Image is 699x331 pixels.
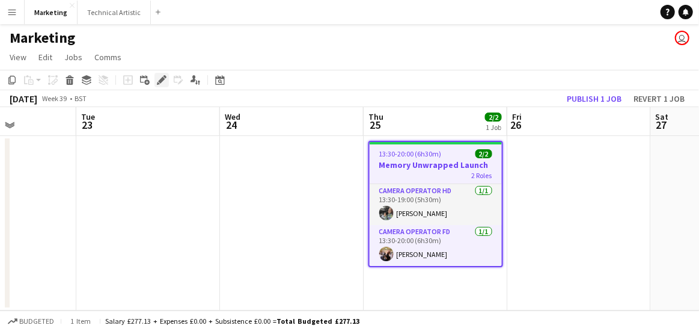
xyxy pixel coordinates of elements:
[79,118,95,132] span: 23
[105,317,359,326] div: Salary £277.13 + Expenses £0.00 + Subsistence £0.00 =
[276,317,359,326] span: Total Budgeted £277.13
[75,94,87,103] div: BST
[654,118,669,132] span: 27
[10,52,26,63] span: View
[60,49,87,65] a: Jobs
[368,111,383,122] span: Thu
[370,184,502,225] app-card-role: Camera Operator HD1/113:30-19:00 (5h30m)[PERSON_NAME]
[90,49,126,65] a: Comms
[66,317,95,326] span: 1 item
[510,118,522,132] span: 26
[485,113,502,122] span: 2/2
[656,111,669,122] span: Sat
[10,29,75,47] h1: Marketing
[10,93,37,105] div: [DATE]
[475,149,492,158] span: 2/2
[225,111,240,122] span: Wed
[19,317,54,326] span: Budgeted
[38,52,52,63] span: Edit
[5,49,31,65] a: View
[6,315,56,328] button: Budgeted
[629,91,689,107] button: Revert 1 job
[675,31,689,45] app-user-avatar: Liveforce Admin
[370,225,502,266] app-card-role: Camera Operator FD1/113:30-20:00 (6h30m)[PERSON_NAME]
[40,94,70,103] span: Week 39
[81,111,95,122] span: Tue
[64,52,82,63] span: Jobs
[472,171,492,180] span: 2 Roles
[223,118,240,132] span: 24
[512,111,522,122] span: Fri
[367,118,383,132] span: 25
[25,1,78,24] button: Marketing
[562,91,626,107] button: Publish 1 job
[370,159,502,170] h3: Memory Unwrapped Launch
[34,49,57,65] a: Edit
[78,1,151,24] button: Technical Artistic
[368,141,503,267] app-job-card: 13:30-20:00 (6h30m)2/2Memory Unwrapped Launch2 RolesCamera Operator HD1/113:30-19:00 (5h30m)[PERS...
[94,52,121,63] span: Comms
[379,149,442,158] span: 13:30-20:00 (6h30m)
[486,123,501,132] div: 1 Job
